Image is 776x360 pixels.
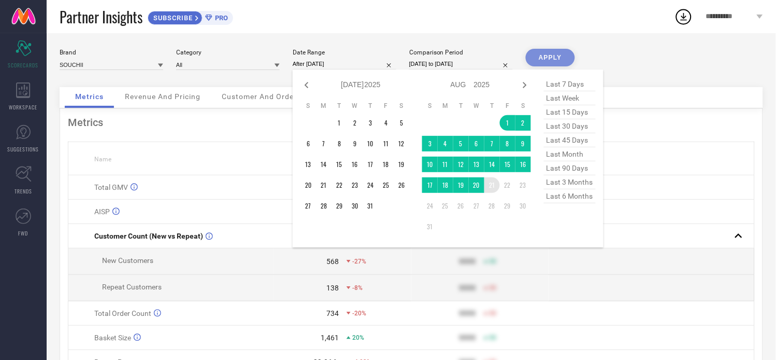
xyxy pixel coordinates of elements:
td: Sun Aug 17 2025 [422,177,438,193]
span: last month [544,147,596,161]
span: 50 [490,284,497,292]
td: Fri Aug 15 2025 [500,157,515,172]
td: Sat Jul 12 2025 [394,136,409,151]
td: Tue Jul 08 2025 [332,136,347,151]
td: Fri Aug 22 2025 [500,177,515,193]
td: Sun Aug 10 2025 [422,157,438,172]
td: Wed Jul 16 2025 [347,157,363,172]
span: last 45 days [544,133,596,147]
span: Metrics [75,92,104,101]
td: Wed Jul 23 2025 [347,177,363,193]
td: Fri Aug 01 2025 [500,115,515,131]
td: Sat Aug 30 2025 [515,198,531,214]
span: last 3 months [544,175,596,189]
td: Sat Aug 02 2025 [515,115,531,131]
span: Basket Size [94,334,131,342]
span: 50 [490,310,497,317]
span: Customer Count (New vs Repeat) [94,232,203,240]
td: Tue Jul 29 2025 [332,198,347,214]
input: Select comparison period [409,59,513,70]
th: Monday [438,102,453,110]
th: Thursday [363,102,378,110]
td: Thu Aug 21 2025 [484,177,500,193]
td: Wed Jul 09 2025 [347,136,363,151]
td: Sun Aug 31 2025 [422,219,438,234]
td: Wed Aug 20 2025 [469,177,484,193]
div: Open download list [674,7,693,26]
div: 9999 [459,309,476,317]
td: Thu Aug 07 2025 [484,136,500,151]
span: -27% [352,258,366,265]
span: last 6 months [544,189,596,203]
span: WORKSPACE [9,103,38,111]
span: last week [544,91,596,105]
td: Wed Aug 13 2025 [469,157,484,172]
span: AISP [94,207,110,216]
div: 9999 [459,257,476,266]
td: Wed Jul 02 2025 [347,115,363,131]
span: last 30 days [544,119,596,133]
span: Partner Insights [60,6,142,27]
span: 20% [352,334,364,341]
td: Tue Aug 05 2025 [453,136,469,151]
td: Sat Aug 16 2025 [515,157,531,172]
th: Friday [378,102,394,110]
td: Fri Aug 29 2025 [500,198,515,214]
td: Sat Aug 23 2025 [515,177,531,193]
td: Thu Jul 10 2025 [363,136,378,151]
td: Fri Jul 18 2025 [378,157,394,172]
span: Total Order Count [94,309,151,317]
div: 568 [326,257,339,266]
span: last 7 days [544,77,596,91]
span: 50 [490,334,497,341]
span: last 15 days [544,105,596,119]
td: Sat Jul 05 2025 [394,115,409,131]
th: Thursday [484,102,500,110]
a: SUBSCRIBEPRO [148,8,233,25]
td: Fri Aug 08 2025 [500,136,515,151]
td: Mon Jul 28 2025 [316,198,332,214]
span: TRENDS [15,187,32,195]
td: Thu Jul 03 2025 [363,115,378,131]
td: Fri Jul 25 2025 [378,177,394,193]
td: Sat Aug 09 2025 [515,136,531,151]
td: Mon Jul 21 2025 [316,177,332,193]
td: Sun Jul 06 2025 [300,136,316,151]
span: SCORECARDS [8,61,39,69]
td: Thu Jul 31 2025 [363,198,378,214]
div: Metrics [68,116,755,129]
td: Sun Aug 24 2025 [422,198,438,214]
span: Revenue And Pricing [125,92,200,101]
td: Wed Aug 27 2025 [469,198,484,214]
td: Thu Aug 14 2025 [484,157,500,172]
div: Next month [519,79,531,91]
div: 734 [326,309,339,317]
span: PRO [212,14,228,22]
span: 50 [490,258,497,265]
th: Saturday [515,102,531,110]
th: Monday [316,102,332,110]
td: Tue Aug 12 2025 [453,157,469,172]
th: Sunday [300,102,316,110]
span: New Customers [102,256,153,265]
th: Wednesday [469,102,484,110]
td: Tue Jul 01 2025 [332,115,347,131]
div: Date Range [293,49,396,56]
div: 9999 [459,334,476,342]
span: Name [94,156,111,163]
td: Sat Jul 19 2025 [394,157,409,172]
input: Select date range [293,59,396,70]
span: Total GMV [94,183,128,191]
span: SUGGESTIONS [8,145,39,153]
div: Previous month [300,79,313,91]
span: -20% [352,310,366,317]
th: Friday [500,102,515,110]
td: Tue Jul 15 2025 [332,157,347,172]
span: SUBSCRIBE [148,14,195,22]
td: Mon Jul 14 2025 [316,157,332,172]
td: Thu Aug 28 2025 [484,198,500,214]
td: Sun Jul 27 2025 [300,198,316,214]
td: Sun Jul 20 2025 [300,177,316,193]
span: FWD [19,229,28,237]
td: Thu Jul 24 2025 [363,177,378,193]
